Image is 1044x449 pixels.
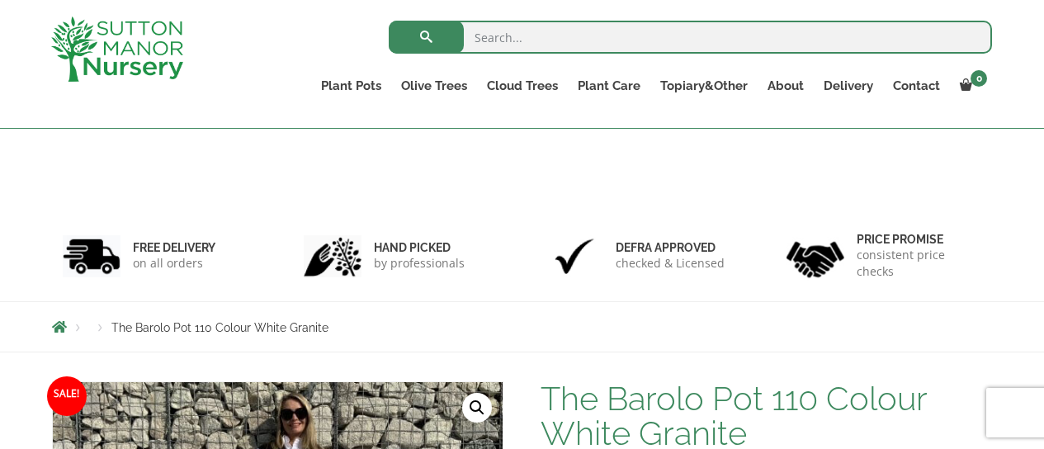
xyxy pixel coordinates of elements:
[391,74,477,97] a: Olive Trees
[971,70,987,87] span: 0
[311,74,391,97] a: Plant Pots
[883,74,950,97] a: Contact
[568,74,650,97] a: Plant Care
[52,320,993,333] nav: Breadcrumbs
[857,247,982,280] p: consistent price checks
[477,74,568,97] a: Cloud Trees
[950,74,992,97] a: 0
[857,232,982,247] h6: Price promise
[389,21,992,54] input: Search...
[51,17,183,82] img: logo
[374,255,465,272] p: by professionals
[787,231,844,281] img: 4.jpg
[304,235,361,277] img: 2.jpg
[546,235,603,277] img: 3.jpg
[616,240,725,255] h6: Defra approved
[616,255,725,272] p: checked & Licensed
[47,376,87,416] span: Sale!
[63,235,120,277] img: 1.jpg
[133,240,215,255] h6: FREE DELIVERY
[133,255,215,272] p: on all orders
[814,74,883,97] a: Delivery
[374,240,465,255] h6: hand picked
[650,74,758,97] a: Topiary&Other
[111,321,328,334] span: The Barolo Pot 110 Colour White Granite
[462,393,492,423] a: View full-screen image gallery
[758,74,814,97] a: About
